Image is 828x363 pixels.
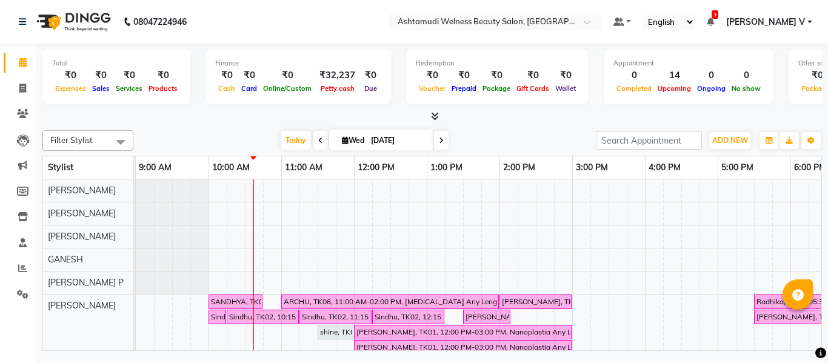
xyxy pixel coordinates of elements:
span: Stylist [48,162,73,173]
div: Appointment [613,58,764,68]
span: Filter Stylist [50,135,93,145]
div: ₹0 [238,68,260,82]
div: [PERSON_NAME], TK07, 01:30 PM-02:10 PM, Normal Cleanup [464,311,509,322]
span: Sales [89,84,113,93]
div: Finance [215,58,381,68]
span: Upcoming [655,84,694,93]
span: Ongoing [694,84,729,93]
span: [PERSON_NAME] [48,231,116,242]
span: Card [238,84,260,93]
a: 3:00 PM [573,159,611,176]
div: ₹0 [113,68,145,82]
span: Voucher [416,84,449,93]
span: [PERSON_NAME] V [726,16,805,28]
a: 1:00 PM [427,159,466,176]
div: ₹32,237 [315,68,360,82]
div: [PERSON_NAME], TK01, 12:00 PM-03:00 PM, Nanoplastia Any Length Offer [355,342,570,353]
span: Petty cash [318,84,358,93]
div: Sindhu, TK02, 11:15 AM-12:15 PM, Aroma Pedicure [301,311,370,322]
div: ₹0 [479,68,513,82]
div: Sindhu, TK02, 12:15 PM-01:15 PM, Oxy Bleach [373,311,443,322]
div: [PERSON_NAME], TK08, 05:30 PM-06:30 PM, Hair Spa [755,311,825,322]
a: 5:00 PM [718,159,756,176]
span: [PERSON_NAME] P [48,277,124,288]
div: ARCHU, TK06, 11:00 AM-02:00 PM, [MEDICAL_DATA] Any Length Offer [282,296,498,307]
div: 0 [694,68,729,82]
img: logo [31,5,114,39]
div: shine, TK04, 11:30 AM-12:00 PM, [DEMOGRAPHIC_DATA] Normal Hair Cut [319,327,352,338]
span: Wed [339,136,367,145]
div: ₹0 [52,68,89,82]
div: 14 [655,68,694,82]
div: ₹0 [145,68,181,82]
span: Due [361,84,380,93]
span: Completed [613,84,655,93]
a: 4:00 PM [646,159,684,176]
span: 3 [712,10,718,19]
a: 3 [707,16,714,27]
div: 0 [613,68,655,82]
div: ₹0 [260,68,315,82]
a: 9:00 AM [136,159,175,176]
input: 2025-09-03 [367,132,428,150]
span: Expenses [52,84,89,93]
span: Products [145,84,181,93]
div: Sindhu, TK02, 10:15 AM-11:15 AM, Hydramoist Facial [228,311,298,322]
a: 10:00 AM [209,159,253,176]
span: ADD NEW [712,136,748,145]
div: 0 [729,68,764,82]
span: Gift Cards [513,84,552,93]
div: ₹0 [416,68,449,82]
button: ADD NEW [709,132,751,149]
span: [PERSON_NAME] [48,185,116,196]
div: ₹0 [89,68,113,82]
span: Wallet [552,84,579,93]
span: Online/Custom [260,84,315,93]
b: 08047224946 [133,5,187,39]
span: No show [729,84,764,93]
span: Services [113,84,145,93]
div: SANDHYA, TK03, 10:00 AM-10:45 AM, Root Touch-Up ([MEDICAL_DATA] Free) [210,296,261,307]
span: Package [479,84,513,93]
span: [PERSON_NAME] [48,300,116,311]
div: ₹0 [552,68,579,82]
span: Today [281,131,311,150]
div: ₹0 [360,68,381,82]
div: Redemption [416,58,579,68]
div: Sindhu, TK02, 10:00 AM-10:15 AM, Eyebrows Threading [210,311,225,322]
a: 12:00 PM [355,159,398,176]
div: Total [52,58,181,68]
a: 11:00 AM [282,159,326,176]
a: 2:00 PM [500,159,538,176]
span: [PERSON_NAME] [48,208,116,219]
div: [PERSON_NAME], TK05, 02:00 PM-03:00 PM, Anti-[MEDICAL_DATA] Treatment With Spa [501,296,570,307]
input: Search Appointment [596,131,702,150]
div: [PERSON_NAME], TK01, 12:00 PM-03:00 PM, Nanoplastia Any Length Offer [355,327,570,338]
div: ₹0 [215,68,238,82]
span: Prepaid [449,84,479,93]
div: ₹0 [513,68,552,82]
span: Cash [215,84,238,93]
div: ₹0 [449,68,479,82]
span: GANESH [48,254,83,265]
